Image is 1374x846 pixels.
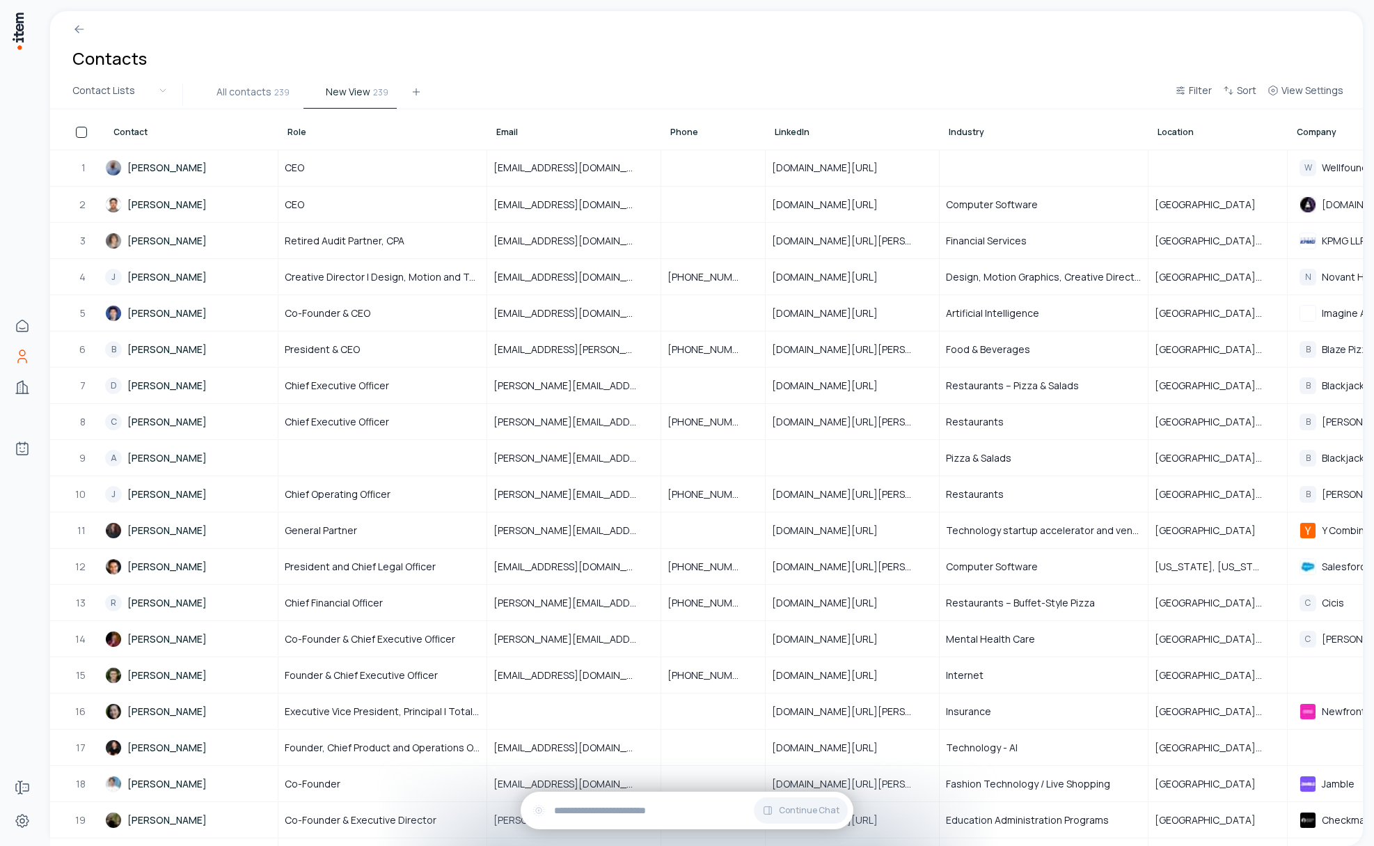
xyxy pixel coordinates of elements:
[76,777,87,791] span: 18
[80,234,87,248] span: 3
[668,415,759,429] span: [PHONE_NUMBER]
[493,487,654,501] span: [PERSON_NAME][EMAIL_ADDRESS][PERSON_NAME][DOMAIN_NAME]
[493,306,654,320] span: [EMAIL_ADDRESS][DOMAIN_NAME]
[668,560,759,574] span: [PHONE_NUMBER]
[1155,632,1281,646] span: [GEOGRAPHIC_DATA], [US_STATE], [GEOGRAPHIC_DATA]
[105,405,277,439] a: C[PERSON_NAME]
[772,560,933,574] span: [DOMAIN_NAME][URL][PERSON_NAME][PERSON_NAME]
[1300,776,1316,792] img: Jamble
[946,596,1095,610] span: Restaurants – Buffet-Style Pizza
[76,668,87,682] span: 15
[1322,778,1355,790] span: Jamble
[1155,487,1281,501] span: [GEOGRAPHIC_DATA], [US_STATE], [GEOGRAPHIC_DATA]
[946,560,1038,574] span: Computer Software
[1155,813,1272,827] span: [GEOGRAPHIC_DATA]
[105,332,277,366] a: B[PERSON_NAME]
[105,233,122,249] img: Susan Warren
[946,415,1004,429] span: Restaurants
[105,658,277,692] a: [PERSON_NAME]
[105,694,277,728] a: [PERSON_NAME]
[105,667,122,684] img: Conor Brennan-Burke
[1322,343,1373,356] span: Blaze Pizza
[493,451,654,465] span: [PERSON_NAME][EMAIL_ADDRESS][PERSON_NAME][DOMAIN_NAME]
[105,812,122,829] img: Stanley Wong
[105,767,277,801] a: [PERSON_NAME]
[1322,705,1366,718] span: Newfront
[1300,414,1316,430] div: B
[946,741,1018,755] span: Technology - AI
[1281,84,1343,97] span: View Settings
[105,477,277,511] a: J[PERSON_NAME]
[493,234,654,248] span: [EMAIL_ADDRESS][DOMAIN_NAME]
[493,668,654,682] span: [EMAIL_ADDRESS][DOMAIN_NAME]
[1300,703,1316,720] img: Newfront
[8,774,36,801] a: Forms
[105,730,277,765] a: [PERSON_NAME]
[772,234,933,248] span: [DOMAIN_NAME][URL][PERSON_NAME]
[1155,343,1281,357] span: [GEOGRAPHIC_DATA], [US_STATE], [GEOGRAPHIC_DATA]
[8,312,36,340] a: Home
[1262,82,1349,107] button: View Settings
[772,415,933,429] span: [DOMAIN_NAME][URL][PERSON_NAME]
[105,549,277,583] a: [PERSON_NAME]
[79,451,87,465] span: 9
[772,632,894,646] span: [DOMAIN_NAME][URL]
[487,109,661,150] th: Email
[274,86,290,98] span: 239
[105,586,277,620] a: R[PERSON_NAME]
[105,486,122,503] div: J
[1300,522,1316,539] img: Y Combinator
[1155,524,1272,538] span: [GEOGRAPHIC_DATA]
[946,451,1011,465] span: Pizza & Salads
[946,198,1038,212] span: Computer Software
[80,415,87,429] span: 8
[766,109,940,150] th: LinkedIn
[72,47,147,70] h1: Contacts
[105,558,122,575] img: Sabastian V. Niles
[285,270,480,284] span: Creative Director | Design, Motion and Technology
[772,306,894,320] span: [DOMAIN_NAME][URL]
[1300,305,1316,322] img: Imagine AI
[946,234,1027,248] span: Financial Services
[668,270,759,284] span: [PHONE_NUMBER]
[1322,307,1368,320] span: Imagine AI
[303,84,397,109] button: New View239
[661,109,766,150] th: Phone
[1155,198,1272,212] span: [GEOGRAPHIC_DATA]
[285,777,340,791] span: Co-Founder
[285,596,383,610] span: Chief Financial Officer
[493,596,654,610] span: [PERSON_NAME][EMAIL_ADDRESS][PERSON_NAME][DOMAIN_NAME]
[1155,596,1281,610] span: [GEOGRAPHIC_DATA], [US_STATE], [GEOGRAPHIC_DATA]
[285,632,455,646] span: Co-Founder & Chief Executive Officer
[493,632,654,646] span: [PERSON_NAME][EMAIL_ADDRESS][PERSON_NAME][DOMAIN_NAME]
[285,306,370,320] span: Co-Founder & CEO
[1155,451,1281,465] span: [GEOGRAPHIC_DATA], [US_STATE]
[772,596,894,610] span: [DOMAIN_NAME][URL]
[1155,777,1272,791] span: [GEOGRAPHIC_DATA]
[105,260,277,294] a: J[PERSON_NAME]
[493,379,654,393] span: [PERSON_NAME][EMAIL_ADDRESS][PERSON_NAME][DOMAIN_NAME]
[1217,82,1262,107] button: Sort
[1297,127,1336,138] span: Company
[105,522,122,539] img: Pete Koomen
[946,379,1079,393] span: Restaurants – Pizza & Salads
[287,127,306,138] span: Role
[1169,82,1217,107] button: Filter
[1300,558,1316,575] img: Salesforce
[8,373,36,401] a: Companies
[1155,306,1281,320] span: [GEOGRAPHIC_DATA], [US_STATE], [GEOGRAPHIC_DATA]
[80,306,87,320] span: 5
[8,434,36,462] a: Agents
[1300,486,1316,503] div: B
[79,198,87,212] span: 2
[493,343,654,357] span: [EMAIL_ADDRESS][PERSON_NAME][DOMAIN_NAME]
[105,414,122,430] div: C
[1300,196,1316,213] img: Axellero.io
[946,270,1142,284] span: Design, Motion Graphics, Creative Direction
[1155,705,1281,719] span: [GEOGRAPHIC_DATA], [US_STATE], [GEOGRAPHIC_DATA]
[772,379,894,393] span: [DOMAIN_NAME][URL]
[285,813,436,827] span: Co-Founder & Executive Director
[105,450,122,467] div: A
[668,596,759,610] span: [PHONE_NUMBER]
[772,270,894,284] span: [DOMAIN_NAME][URL]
